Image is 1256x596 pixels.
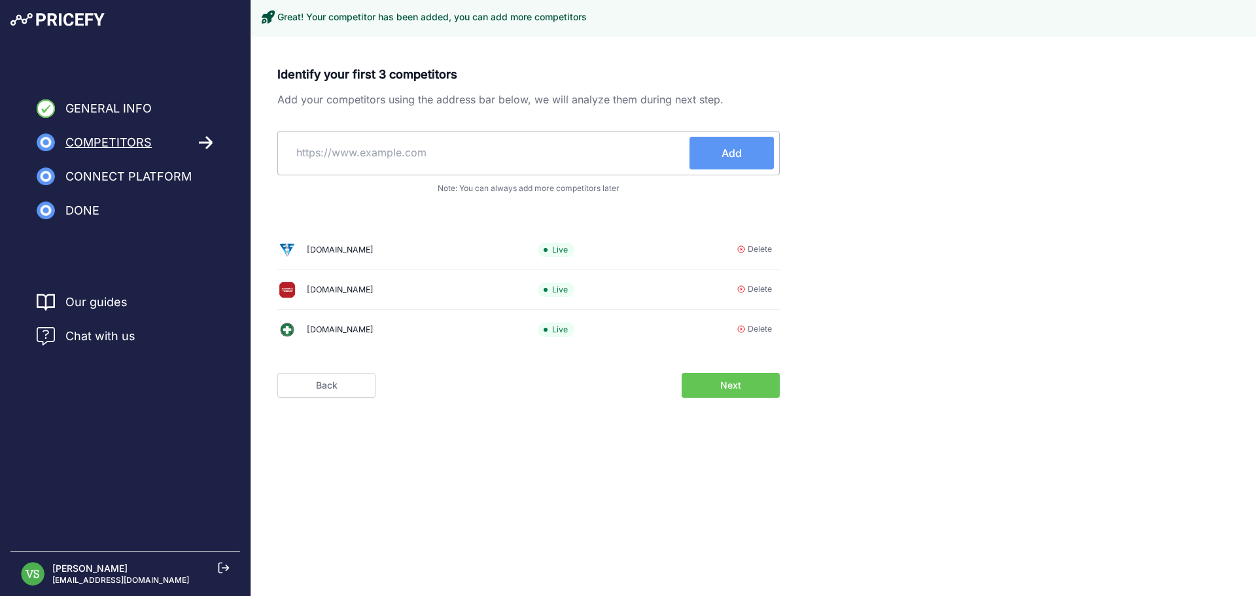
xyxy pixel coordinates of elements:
[283,137,689,168] input: https://www.example.com
[307,324,374,336] div: [DOMAIN_NAME]
[748,323,772,336] span: Delete
[277,92,780,107] p: Add your competitors using the address bar below, we will analyze them during next step.
[689,137,774,169] button: Add
[538,283,574,298] span: Live
[65,202,99,220] span: Done
[65,99,152,118] span: General Info
[277,183,780,194] p: Note: You can always add more competitors later
[65,327,135,345] span: Chat with us
[538,323,574,338] span: Live
[682,373,780,398] button: Next
[52,562,189,575] p: [PERSON_NAME]
[65,167,192,186] span: Connect Platform
[65,133,152,152] span: Competitors
[748,283,772,296] span: Delete
[538,243,574,258] span: Live
[722,145,742,161] span: Add
[277,65,780,84] p: Identify your first 3 competitors
[720,379,741,392] span: Next
[52,575,189,586] p: [EMAIL_ADDRESS][DOMAIN_NAME]
[748,243,772,256] span: Delete
[37,327,135,345] a: Chat with us
[65,293,128,311] a: Our guides
[307,284,374,296] div: [DOMAIN_NAME]
[277,10,587,24] h3: Great! Your competitor has been added, you can add more competitors
[307,244,374,256] div: [DOMAIN_NAME]
[277,373,375,398] a: Back
[10,13,105,26] img: Pricefy Logo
